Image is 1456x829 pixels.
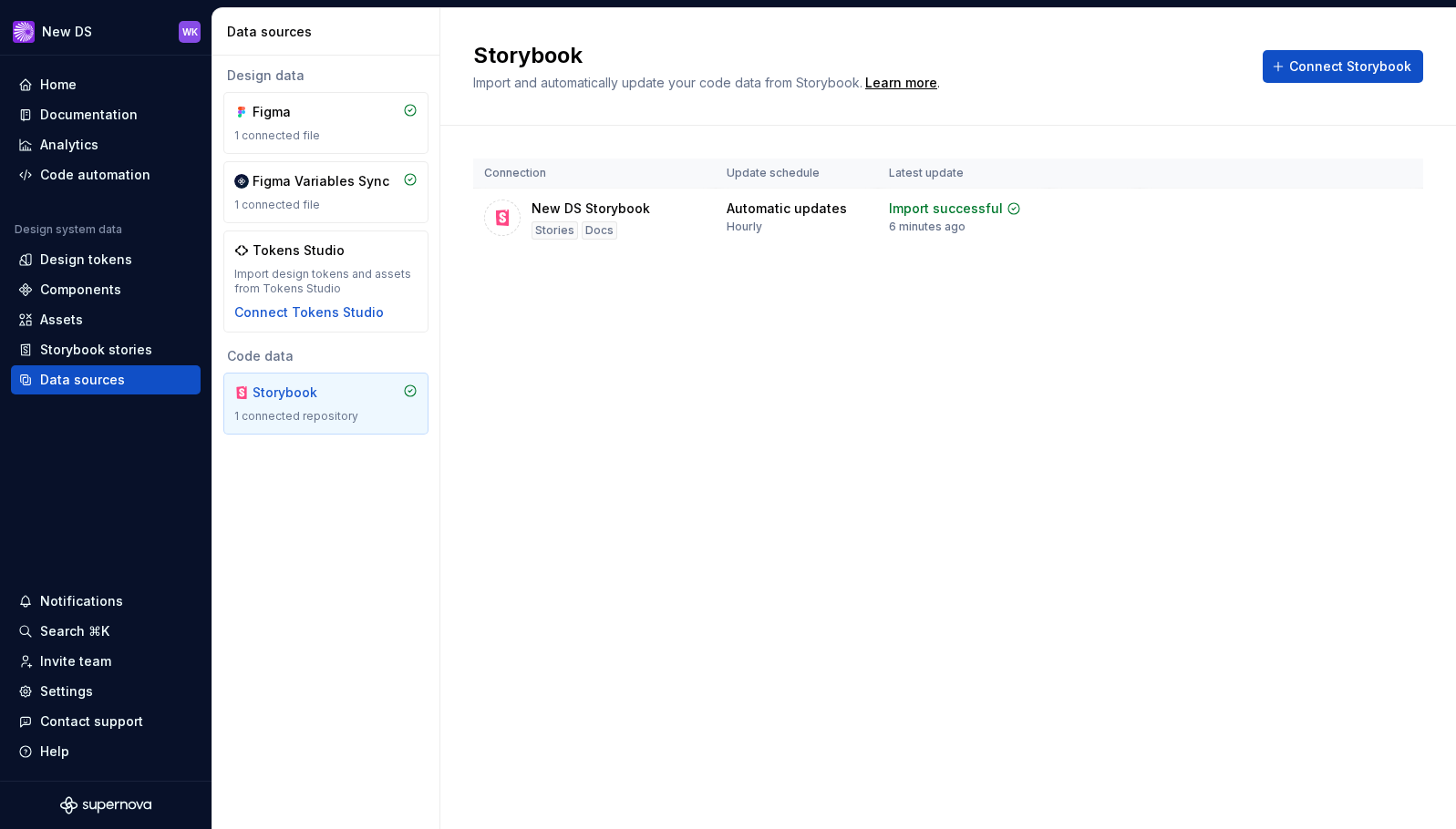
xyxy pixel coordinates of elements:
[889,200,1003,218] div: Import successful
[11,677,201,706] a: Settings
[253,384,340,402] div: Storybook
[11,245,201,274] a: Design tokens
[11,275,201,304] a: Components
[223,373,429,435] a: Storybook1 connected repository
[889,220,966,234] div: 6 minutes ago
[11,737,201,766] button: Help
[11,365,201,394] a: Data sources
[40,622,109,640] div: Search ⌘K
[11,70,201,99] a: Home
[40,371,125,389] div: Data sources
[11,617,201,646] button: Search ⌘K
[11,647,201,676] a: Invite team
[865,74,937,92] a: Learn more
[1289,57,1411,76] span: Connect Storybook
[473,159,716,189] th: Connection
[878,159,1049,189] th: Latest update
[234,128,418,143] div: 1 connected file
[40,712,143,731] div: Contact support
[473,75,862,90] span: Import and automatically update your code data from Storybook.
[223,92,429,154] a: Figma1 connected file
[40,311,83,329] div: Assets
[40,251,132,269] div: Design tokens
[40,106,138,124] div: Documentation
[40,652,111,670] div: Invite team
[40,341,152,359] div: Storybook stories
[532,200,650,218] div: New DS Storybook
[40,592,123,610] div: Notifications
[253,241,345,260] div: Tokens Studio
[234,303,384,322] button: Connect Tokens Studio
[727,220,762,234] div: Hourly
[40,281,121,299] div: Components
[11,587,201,616] button: Notifications
[40,682,93,701] div: Settings
[40,76,77,94] div: Home
[1263,50,1423,83] button: Connect Storybook
[234,409,418,424] div: 1 connected repository
[13,21,35,43] img: ea0f8e8f-8665-44dd-b89f-33495d2eb5f1.png
[40,166,150,184] div: Code automation
[40,742,69,761] div: Help
[253,103,340,121] div: Figma
[253,172,389,190] div: Figma Variables Sync
[11,707,201,736] button: Contact support
[11,130,201,159] a: Analytics
[42,23,92,41] div: New DS
[473,41,1241,70] h2: Storybook
[532,221,578,240] div: Stories
[4,12,208,51] button: New DSWK
[234,267,418,296] div: Import design tokens and assets from Tokens Studio
[582,221,617,240] div: Docs
[11,160,201,189] a: Code automation
[716,159,878,189] th: Update schedule
[223,230,429,333] a: Tokens StudioImport design tokens and assets from Tokens StudioConnect Tokens Studio
[223,67,429,85] div: Design data
[223,347,429,365] div: Code data
[234,198,418,212] div: 1 connected file
[182,25,198,39] div: WK
[11,100,201,129] a: Documentation
[60,796,151,814] svg: Supernova Logo
[727,200,847,218] div: Automatic updates
[11,335,201,364] a: Storybook stories
[227,23,432,41] div: Data sources
[15,222,122,237] div: Design system data
[11,305,201,334] a: Assets
[40,136,98,154] div: Analytics
[223,161,429,223] a: Figma Variables Sync1 connected file
[862,77,940,90] span: .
